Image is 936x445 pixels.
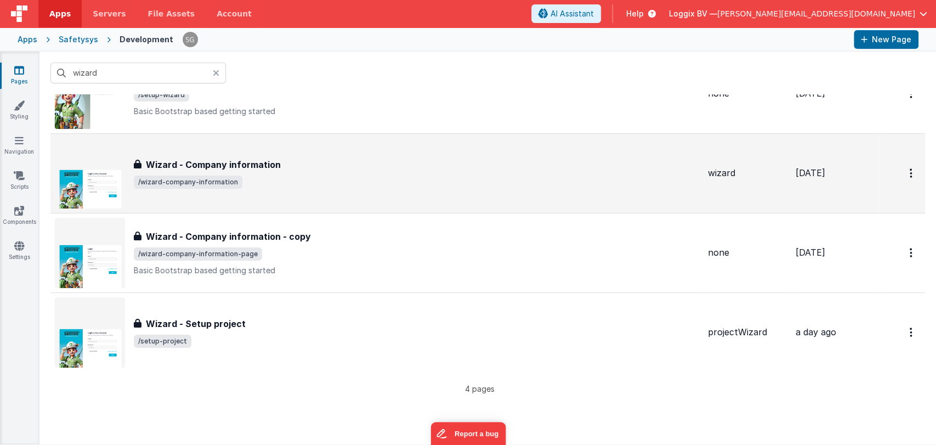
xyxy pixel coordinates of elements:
[854,30,918,49] button: New Page
[134,88,189,102] span: /setup-wizard
[59,34,98,45] div: Safetysys
[120,34,173,45] div: Development
[708,246,787,259] div: none
[551,8,594,19] span: AI Assistant
[708,326,787,339] div: projectWizard
[134,265,699,276] p: Basic Bootstrap based getting started
[430,422,506,445] iframe: Marker.io feedback button
[903,321,921,343] button: Options
[50,383,909,395] p: 4 pages
[146,317,246,330] h3: Wizard - Setup project
[796,326,836,337] span: a day ago
[18,34,37,45] div: Apps
[146,230,311,243] h3: Wizard - Company information - copy
[669,8,927,19] button: Loggix BV — [PERSON_NAME][EMAIL_ADDRESS][DOMAIN_NAME]
[134,335,191,348] span: /setup-project
[146,158,281,171] h3: Wizard - Company information
[903,162,921,184] button: Options
[134,247,262,261] span: /wizard-company-information-page
[796,167,825,178] span: [DATE]
[708,167,787,179] div: wizard
[531,4,601,23] button: AI Assistant
[148,8,195,19] span: File Assets
[669,8,717,19] span: Loggix BV —
[134,176,242,189] span: /wizard-company-information
[134,106,699,117] p: Basic Bootstrap based getting started
[49,8,71,19] span: Apps
[50,63,226,83] input: Search pages, id's ...
[717,8,915,19] span: [PERSON_NAME][EMAIL_ADDRESS][DOMAIN_NAME]
[903,241,921,264] button: Options
[183,32,198,47] img: 385c22c1e7ebf23f884cbf6fb2c72b80
[93,8,126,19] span: Servers
[796,247,825,258] span: [DATE]
[626,8,644,19] span: Help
